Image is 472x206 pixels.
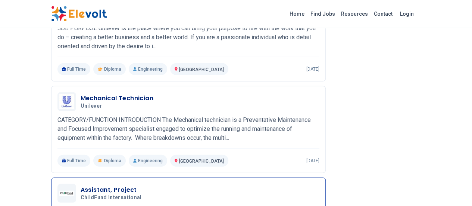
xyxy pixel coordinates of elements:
[57,1,319,75] a: UnileverElectrical TechnicianUnileverJOB PURPOSE Unilever is the place where you can bring your p...
[129,155,167,167] p: Engineering
[57,116,319,142] p: CATEGORY/FUNCTION INTRODUCTION The Mechanical technician is a Preventative Maintenance and Focuse...
[81,194,142,201] span: ChildFund International
[306,66,319,72] p: [DATE]
[104,158,121,164] span: Diploma
[435,170,472,206] iframe: Chat Widget
[104,66,121,72] span: Diploma
[81,185,145,194] h3: Assistant, Project
[129,63,167,75] p: Engineering
[51,6,107,22] img: Elevolt
[306,158,319,164] p: [DATE]
[81,103,102,110] span: Unilever
[57,155,91,167] p: Full Time
[287,8,307,20] a: Home
[179,159,224,164] span: [GEOGRAPHIC_DATA]
[59,191,74,196] img: ChildFund International
[57,24,319,51] p: JOB PURPOSE Unilever is the place where you can bring your purpose to life with the work that you...
[59,94,74,109] img: Unilever
[81,94,153,103] h3: Mechanical Technician
[396,6,418,21] a: Login
[338,8,371,20] a: Resources
[57,92,319,167] a: UnileverMechanical TechnicianUnileverCATEGORY/FUNCTION INTRODUCTION The Mechanical technician is ...
[57,63,91,75] p: Full Time
[371,8,396,20] a: Contact
[307,8,338,20] a: Find Jobs
[179,67,224,72] span: [GEOGRAPHIC_DATA]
